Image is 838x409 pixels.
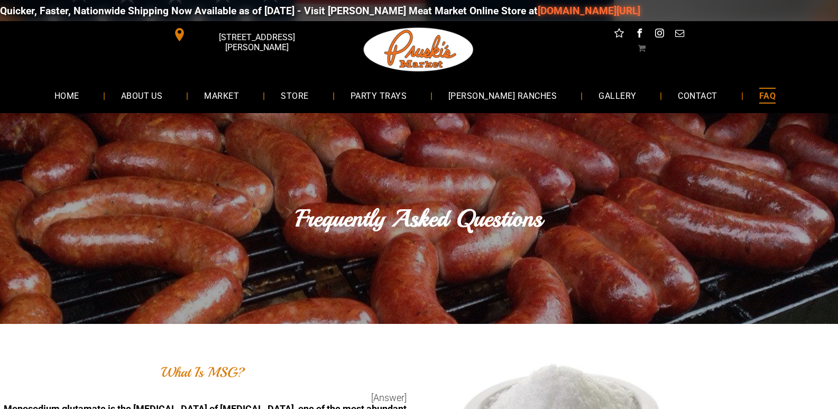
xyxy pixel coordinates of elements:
[335,81,422,109] a: PARTY TRAYS
[188,81,255,109] a: MARKET
[612,26,626,43] a: Social network
[673,26,686,43] a: email
[432,81,573,109] a: [PERSON_NAME] RANCHES
[265,81,324,109] a: STORE
[743,81,791,109] a: FAQ
[362,21,476,78] img: Pruski-s+Market+HQ+Logo2-1920w.png
[296,203,542,234] font: Frequently Asked Questions
[662,81,733,109] a: CONTACT
[632,26,646,43] a: facebook
[161,364,245,381] font: What Is MSG?
[583,81,652,109] a: GALLERY
[105,81,179,109] a: ABOUT US
[39,81,95,109] a: HOME
[188,27,325,58] span: [STREET_ADDRESS][PERSON_NAME]
[652,26,666,43] a: instagram
[165,26,327,43] a: [STREET_ADDRESS][PERSON_NAME]
[371,392,407,403] span: [Answer]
